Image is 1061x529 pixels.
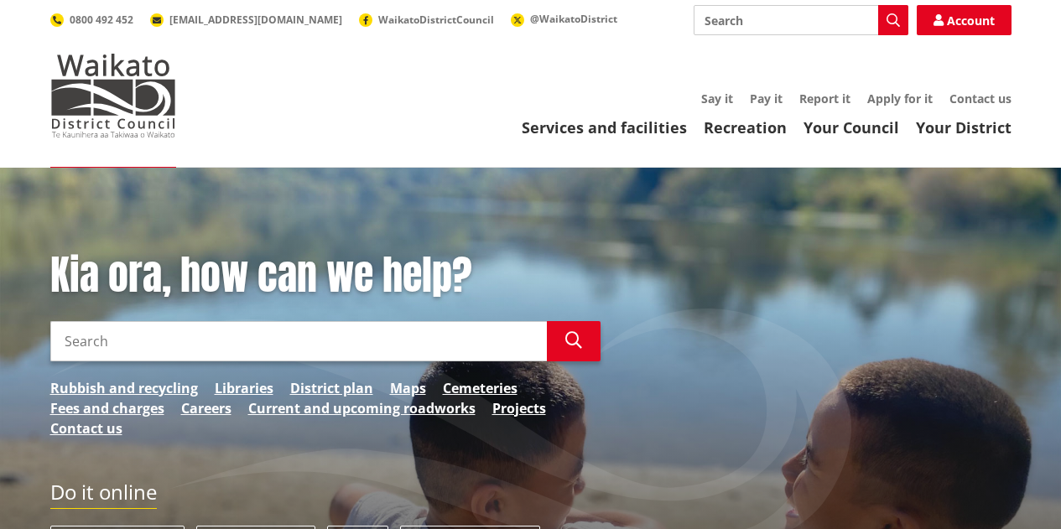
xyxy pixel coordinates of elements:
[390,378,426,398] a: Maps
[492,398,546,418] a: Projects
[50,398,164,418] a: Fees and charges
[215,378,273,398] a: Libraries
[150,13,342,27] a: [EMAIL_ADDRESS][DOMAIN_NAME]
[804,117,899,137] a: Your Council
[530,12,617,26] span: @WaikatoDistrict
[867,91,933,106] a: Apply for it
[169,13,342,27] span: [EMAIL_ADDRESS][DOMAIN_NAME]
[917,5,1012,35] a: Account
[916,117,1012,137] a: Your District
[181,398,231,418] a: Careers
[290,378,373,398] a: District plan
[750,91,783,106] a: Pay it
[378,13,494,27] span: WaikatoDistrictCouncil
[704,117,787,137] a: Recreation
[50,480,157,510] h2: Do it online
[949,91,1012,106] a: Contact us
[443,378,517,398] a: Cemeteries
[50,252,601,300] h1: Kia ora, how can we help?
[511,12,617,26] a: @WaikatoDistrict
[50,378,198,398] a: Rubbish and recycling
[799,91,850,106] a: Report it
[359,13,494,27] a: WaikatoDistrictCouncil
[701,91,733,106] a: Say it
[50,13,133,27] a: 0800 492 452
[694,5,908,35] input: Search input
[50,54,176,137] img: Waikato District Council - Te Kaunihera aa Takiwaa o Waikato
[70,13,133,27] span: 0800 492 452
[522,117,687,137] a: Services and facilities
[248,398,476,418] a: Current and upcoming roadworks
[50,321,547,361] input: Search input
[50,418,122,438] a: Contact us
